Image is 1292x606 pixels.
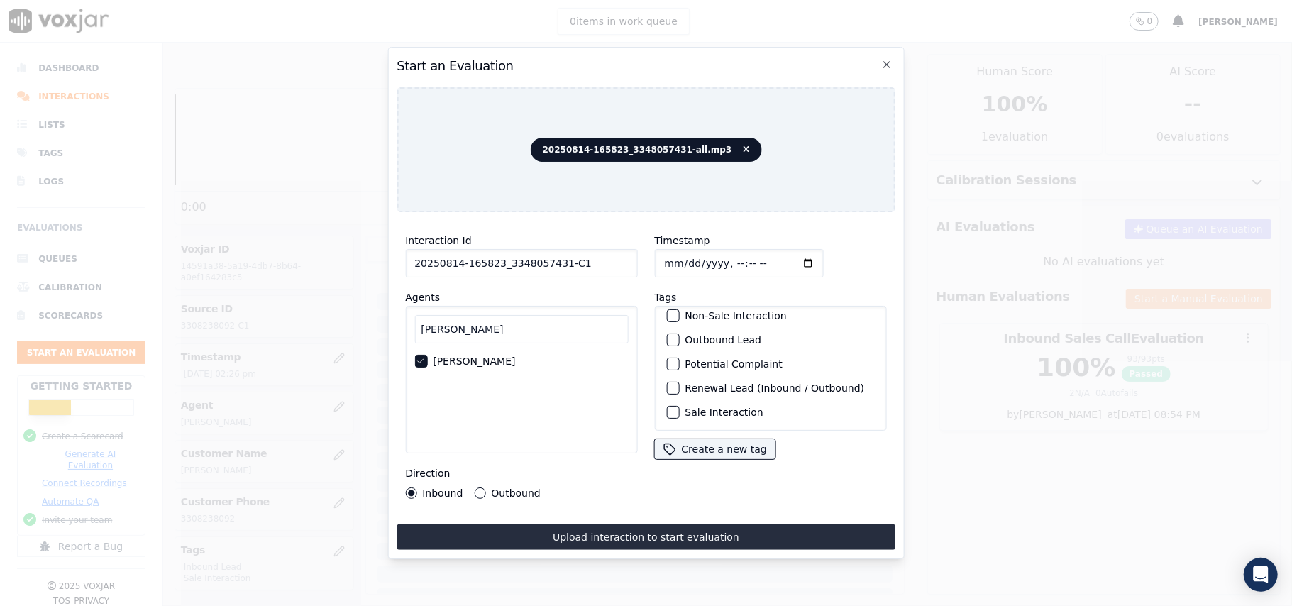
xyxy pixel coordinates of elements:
[405,249,637,277] input: reference id, file name, etc
[685,311,786,321] label: Non-Sale Interaction
[422,488,463,498] label: Inbound
[491,488,540,498] label: Outbound
[685,407,763,417] label: Sale Interaction
[685,383,864,393] label: Renewal Lead (Inbound / Outbound)
[397,56,895,76] h2: Start an Evaluation
[654,292,676,303] label: Tags
[654,439,775,459] button: Create a new tag
[433,356,515,366] label: [PERSON_NAME]
[654,235,710,246] label: Timestamp
[405,235,471,246] label: Interaction Id
[414,315,628,343] input: Search Agents...
[685,359,782,369] label: Potential Complaint
[1244,558,1278,592] div: Open Intercom Messenger
[397,524,895,550] button: Upload interaction to start evaluation
[405,292,440,303] label: Agents
[405,468,450,479] label: Direction
[685,335,761,345] label: Outbound Lead
[531,138,762,162] span: 20250814-165823_3348057431-all.mp3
